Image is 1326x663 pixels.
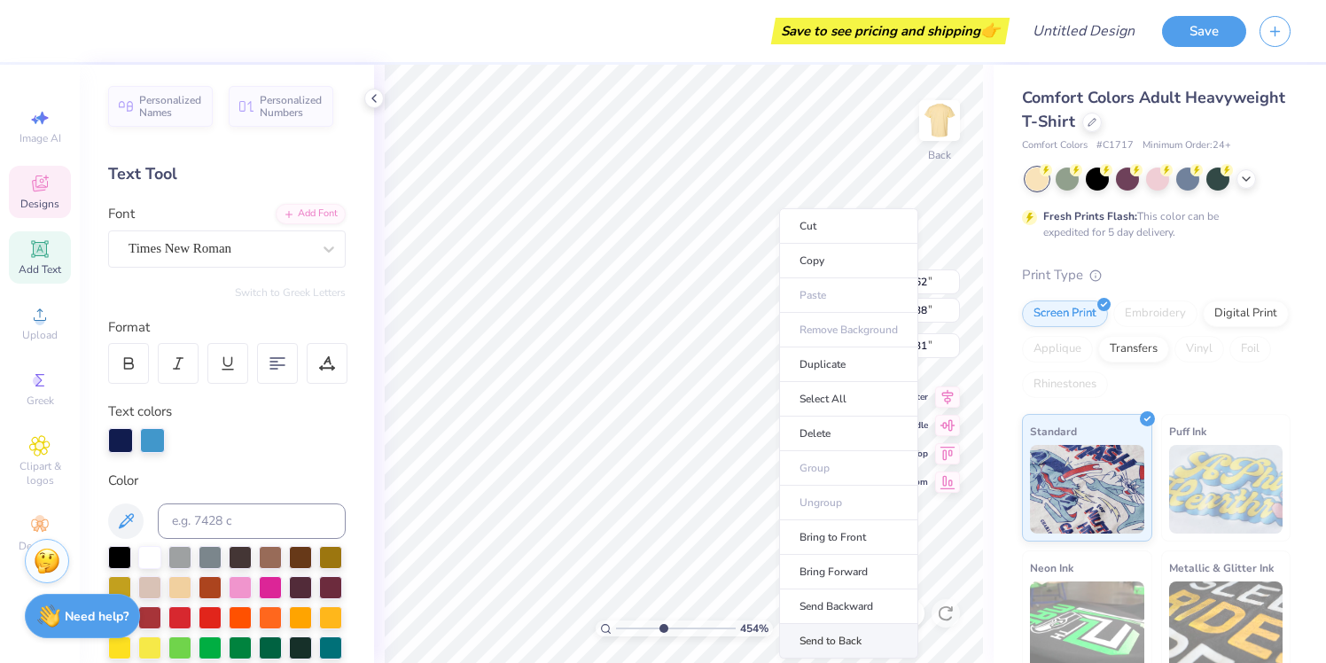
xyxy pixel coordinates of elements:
[19,539,61,553] span: Decorate
[776,18,1005,44] div: Save to see pricing and shipping
[779,520,918,555] li: Bring to Front
[922,103,957,138] img: Back
[1169,422,1206,441] span: Puff Ink
[1098,336,1169,363] div: Transfers
[1030,422,1077,441] span: Standard
[740,620,768,636] span: 454 %
[139,94,202,119] span: Personalized Names
[1229,336,1271,363] div: Foil
[779,244,918,278] li: Copy
[779,382,918,417] li: Select All
[108,402,172,422] label: Text colors
[1022,300,1108,327] div: Screen Print
[1174,336,1224,363] div: Vinyl
[27,394,54,408] span: Greek
[22,328,58,342] span: Upload
[1043,208,1261,240] div: This color can be expedited for 5 day delivery.
[928,147,951,163] div: Back
[108,317,347,338] div: Format
[1096,138,1134,153] span: # C1717
[65,608,129,625] strong: Need help?
[158,503,346,539] input: e.g. 7428 c
[1030,445,1144,534] img: Standard
[108,162,346,186] div: Text Tool
[19,262,61,277] span: Add Text
[779,417,918,451] li: Delete
[1203,300,1289,327] div: Digital Print
[1113,300,1197,327] div: Embroidery
[1018,13,1149,49] input: Untitled Design
[1169,445,1283,534] img: Puff Ink
[1162,16,1246,47] button: Save
[779,589,918,624] li: Send Backward
[779,347,918,382] li: Duplicate
[20,197,59,211] span: Designs
[276,204,346,224] div: Add Font
[1169,558,1274,577] span: Metallic & Glitter Ink
[108,471,346,491] div: Color
[235,285,346,300] button: Switch to Greek Letters
[1022,138,1088,153] span: Comfort Colors
[1143,138,1231,153] span: Minimum Order: 24 +
[980,19,1000,41] span: 👉
[1022,336,1093,363] div: Applique
[9,459,71,487] span: Clipart & logos
[779,624,918,659] li: Send to Back
[1043,209,1137,223] strong: Fresh Prints Flash:
[779,555,918,589] li: Bring Forward
[1022,371,1108,398] div: Rhinestones
[1022,87,1285,132] span: Comfort Colors Adult Heavyweight T-Shirt
[1030,558,1073,577] span: Neon Ink
[108,204,135,224] label: Font
[779,208,918,244] li: Cut
[260,94,323,119] span: Personalized Numbers
[19,131,61,145] span: Image AI
[1022,265,1291,285] div: Print Type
